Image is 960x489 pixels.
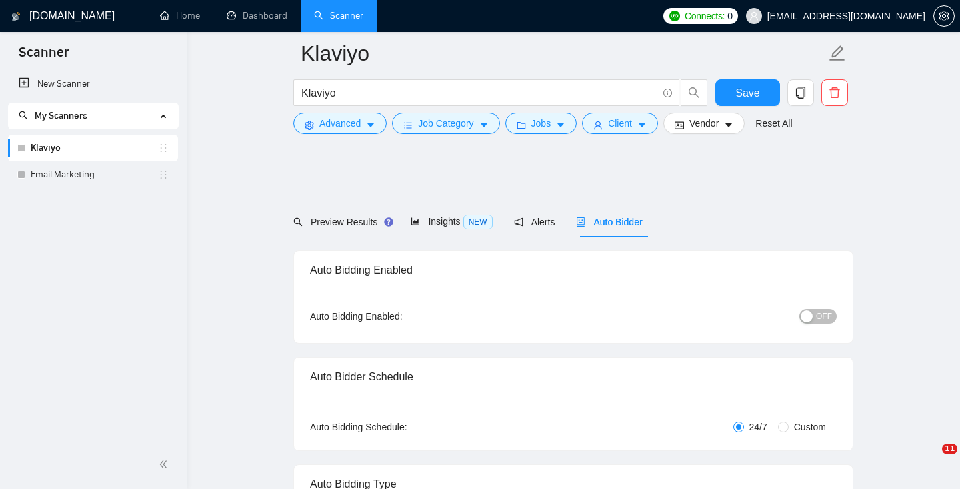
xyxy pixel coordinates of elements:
[418,116,473,131] span: Job Category
[310,358,837,396] div: Auto Bidder Schedule
[663,89,672,97] span: info-circle
[158,143,169,153] span: holder
[517,120,526,130] span: folder
[479,120,489,130] span: caret-down
[788,87,813,99] span: copy
[31,161,158,188] a: Email Marketing
[411,216,492,227] span: Insights
[310,420,485,434] div: Auto Bidding Schedule:
[383,216,395,228] div: Tooltip anchor
[19,110,87,121] span: My Scanners
[556,120,565,130] span: caret-down
[608,116,632,131] span: Client
[514,217,555,227] span: Alerts
[822,87,847,99] span: delete
[310,309,485,324] div: Auto Bidding Enabled:
[310,251,837,289] div: Auto Bidding Enabled
[663,113,745,134] button: idcardVendorcaret-down
[787,79,814,106] button: copy
[829,45,846,62] span: edit
[31,135,158,161] a: Klaviyo
[8,135,178,161] li: Klaviyo
[735,85,759,101] span: Save
[514,217,523,227] span: notification
[505,113,577,134] button: folderJobscaret-down
[293,113,387,134] button: settingAdvancedcaret-down
[689,116,719,131] span: Vendor
[934,11,954,21] span: setting
[8,161,178,188] li: Email Marketing
[463,215,493,229] span: NEW
[755,116,792,131] a: Reset All
[724,120,733,130] span: caret-down
[301,85,657,101] input: Search Freelance Jobs...
[403,120,413,130] span: bars
[669,11,680,21] img: upwork-logo.png
[744,420,773,434] span: 24/7
[35,110,87,121] span: My Scanners
[816,309,832,324] span: OFF
[576,217,642,227] span: Auto Bidder
[933,11,955,21] a: setting
[8,43,79,71] span: Scanner
[582,113,658,134] button: userClientcaret-down
[11,6,21,27] img: logo
[293,217,303,227] span: search
[727,9,733,23] span: 0
[366,120,375,130] span: caret-down
[411,217,420,226] span: area-chart
[675,120,684,130] span: idcard
[158,169,169,180] span: holder
[715,79,780,106] button: Save
[681,79,707,106] button: search
[392,113,499,134] button: barsJob Categorycaret-down
[301,37,826,70] input: Scanner name...
[749,11,759,21] span: user
[681,87,707,99] span: search
[8,71,178,97] li: New Scanner
[227,10,287,21] a: dashboardDashboard
[314,10,363,21] a: searchScanner
[19,71,167,97] a: New Scanner
[789,420,831,434] span: Custom
[933,5,955,27] button: setting
[593,120,603,130] span: user
[576,217,585,227] span: robot
[942,444,957,454] span: 11
[685,9,725,23] span: Connects:
[531,116,551,131] span: Jobs
[19,111,28,120] span: search
[293,217,389,227] span: Preview Results
[821,79,848,106] button: delete
[159,458,172,471] span: double-left
[160,10,200,21] a: homeHome
[319,116,361,131] span: Advanced
[305,120,314,130] span: setting
[637,120,647,130] span: caret-down
[915,444,947,476] iframe: Intercom live chat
